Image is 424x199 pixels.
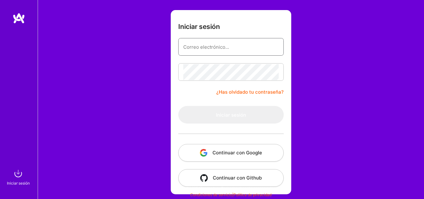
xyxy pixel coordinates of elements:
a: ¿Has olvidado tu contraseña? [216,88,284,96]
button: Continuar con Google [178,144,284,162]
font: | [232,192,233,197]
button: Iniciar sesión [178,106,284,124]
img: logo [13,13,25,24]
img: iniciar sesión [12,167,24,180]
font: Iniciar sesión [216,112,246,118]
font: Continuar con Google [212,150,262,156]
font: Iniciar sesión [7,181,30,185]
a: Política de privacidad [233,192,271,197]
input: Correo electrónico... [183,39,279,55]
a: Condiciones de servicio [190,192,232,197]
img: icono [200,149,207,157]
font: Iniciar sesión [178,23,220,30]
a: iniciar sesiónIniciar sesión [8,167,30,186]
img: icono [200,174,208,182]
font: ¿Has olvidado tu contraseña? [216,89,284,95]
font: Continuar con Github [213,175,262,181]
button: Continuar con Github [178,169,284,187]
